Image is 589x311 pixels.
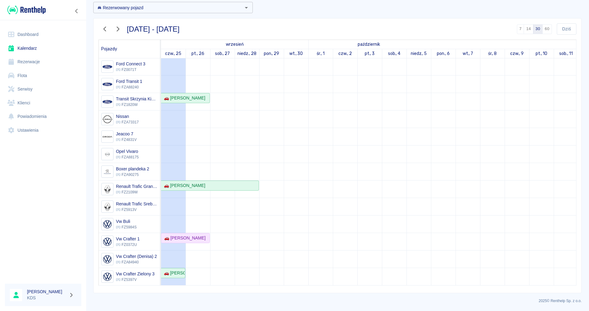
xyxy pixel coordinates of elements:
[5,123,81,137] a: Ustawienia
[93,298,582,304] p: 2025 © Renthelp Sp. z o.o.
[116,61,145,67] h6: Ford Connect 3
[214,49,232,58] a: 27 września 2025
[116,137,137,142] p: FZ4831V
[116,119,139,125] p: FZA73317
[102,97,112,107] img: Image
[5,28,81,41] a: Dashboard
[116,242,140,247] p: FZ0372U
[161,270,185,276] div: 🚗 [PERSON_NAME] Master - [PERSON_NAME]
[5,110,81,123] a: Powiadomienia
[72,7,81,15] button: Zwiń nawigację
[116,113,139,119] h6: Nissan
[315,49,326,58] a: 1 października 2025
[116,277,155,282] p: FZ5397V
[224,40,245,49] a: 25 września 2025
[435,49,451,58] a: 6 października 2025
[116,154,139,160] p: FZA88175
[262,49,281,58] a: 29 września 2025
[116,224,137,230] p: FZ5984S
[542,24,552,34] button: 60 dni
[558,49,574,58] a: 11 października 2025
[116,148,139,154] h6: Opel Vivaro
[116,218,137,224] h6: Vw Buli
[127,25,180,33] h3: [DATE] - [DATE]
[102,132,112,142] img: Image
[102,254,112,264] img: Image
[337,49,353,58] a: 2 października 2025
[102,219,112,229] img: Image
[162,235,206,241] div: 🚗 [PERSON_NAME]
[161,95,205,101] div: 🚗 [PERSON_NAME]
[102,62,112,72] img: Image
[116,84,142,90] p: FZA88240
[102,202,112,212] img: Image
[236,49,258,58] a: 28 września 2025
[116,131,137,137] h6: Jeacoo 7
[534,49,549,58] a: 10 października 2025
[27,289,66,295] h6: [PERSON_NAME]
[102,79,112,89] img: Image
[116,236,140,242] h6: Vw Crafter 1
[557,23,576,35] button: Dziś
[5,96,81,110] a: Klienci
[356,40,381,49] a: 1 października 2025
[116,67,145,72] p: FZ0071T
[509,49,525,58] a: 9 października 2025
[7,5,46,15] img: Renthelp logo
[288,49,305,58] a: 30 września 2025
[102,167,112,177] img: Image
[524,24,533,34] button: 14 dni
[533,24,543,34] button: 30 dni
[487,49,499,58] a: 8 października 2025
[102,149,112,159] img: Image
[116,201,157,207] h6: Renault Trafic Srebrny
[164,49,183,58] a: 25 września 2025
[409,49,429,58] a: 5 października 2025
[116,78,142,84] h6: Ford Transit 1
[116,102,157,107] p: FZ1820W
[116,166,149,172] h6: Boxer plandeka 2
[363,49,376,58] a: 3 października 2025
[102,237,112,247] img: Image
[116,271,155,277] h6: Vw Crafter Zielony 3
[461,49,475,58] a: 7 października 2025
[5,41,81,55] a: Kalendarz
[387,49,402,58] a: 4 października 2025
[116,253,157,259] h6: Vw Crafter (Denisa) 2
[27,295,66,301] p: KDS
[5,5,46,15] a: Renthelp logo
[5,55,81,69] a: Rezerwacje
[116,189,157,195] p: FZ2109W
[102,272,112,282] img: Image
[190,49,206,58] a: 26 września 2025
[102,114,112,124] img: Image
[95,4,241,11] input: Wyszukaj i wybierz pojazdy...
[517,24,524,34] button: 7 dni
[161,182,205,189] div: 🚗 [PERSON_NAME]
[116,96,157,102] h6: Transit Skrzynia Kiper
[102,184,112,194] img: Image
[116,207,157,212] p: FZ5913V
[5,82,81,96] a: Serwisy
[116,172,149,177] p: FZA90275
[5,69,81,83] a: Flota
[116,259,157,265] p: FZA84940
[101,46,117,52] span: Pojazdy
[116,183,157,189] h6: Renault Trafic Granatowy
[242,3,251,12] button: Otwórz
